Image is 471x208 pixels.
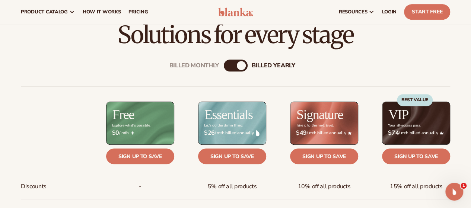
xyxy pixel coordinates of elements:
[128,9,148,15] span: pricing
[298,180,351,193] span: 10% off all products
[382,102,450,144] img: VIP_BG_199964bd-3653-43bc-8a67-789d2d7717b9.jpg
[112,129,168,137] span: / mth
[382,148,450,164] a: Sign up to save
[218,7,253,16] img: logo
[198,148,266,164] a: Sign up to save
[388,129,399,137] strong: $74
[390,180,443,193] span: 15% off all products
[290,148,358,164] a: Sign up to save
[440,131,443,135] img: Crown_2d87c031-1b5a-4345-8312-a4356ddcde98.png
[388,129,444,137] span: / mth billed annually
[83,9,121,15] span: How It Works
[21,180,47,193] span: Discounts
[296,129,307,137] strong: $49
[397,94,433,106] div: BEST VALUE
[290,102,358,144] img: Signature_BG_eeb718c8-65ac-49e3-a4e5-327c6aa73146.jpg
[131,131,134,135] img: Free_Icon_bb6e7c7e-73f8-44bd-8ed0-223ea0fc522e.png
[252,62,295,69] div: billed Yearly
[198,102,266,144] img: Essentials_BG_9050f826-5aa9-47d9-a362-757b82c62641.jpg
[21,22,450,47] h2: Solutions for every stage
[256,129,260,136] img: drop.png
[461,183,467,189] span: 1
[112,108,134,121] h2: Free
[382,9,397,15] span: LOGIN
[139,180,141,193] span: -
[169,62,219,69] div: Billed Monthly
[21,9,68,15] span: product catalog
[339,9,367,15] span: resources
[106,102,174,144] img: free_bg.png
[296,108,343,121] h2: Signature
[207,180,257,193] span: 5% off all products
[348,131,351,135] img: Star_6.png
[204,129,215,137] strong: $26
[404,4,450,20] a: Start Free
[112,129,119,137] strong: $0
[204,108,253,121] h2: Essentials
[296,129,352,137] span: / mth billed annually
[445,183,463,201] iframe: Intercom live chat
[106,148,174,164] a: Sign up to save
[388,108,408,121] h2: VIP
[204,129,260,137] span: / mth billed annually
